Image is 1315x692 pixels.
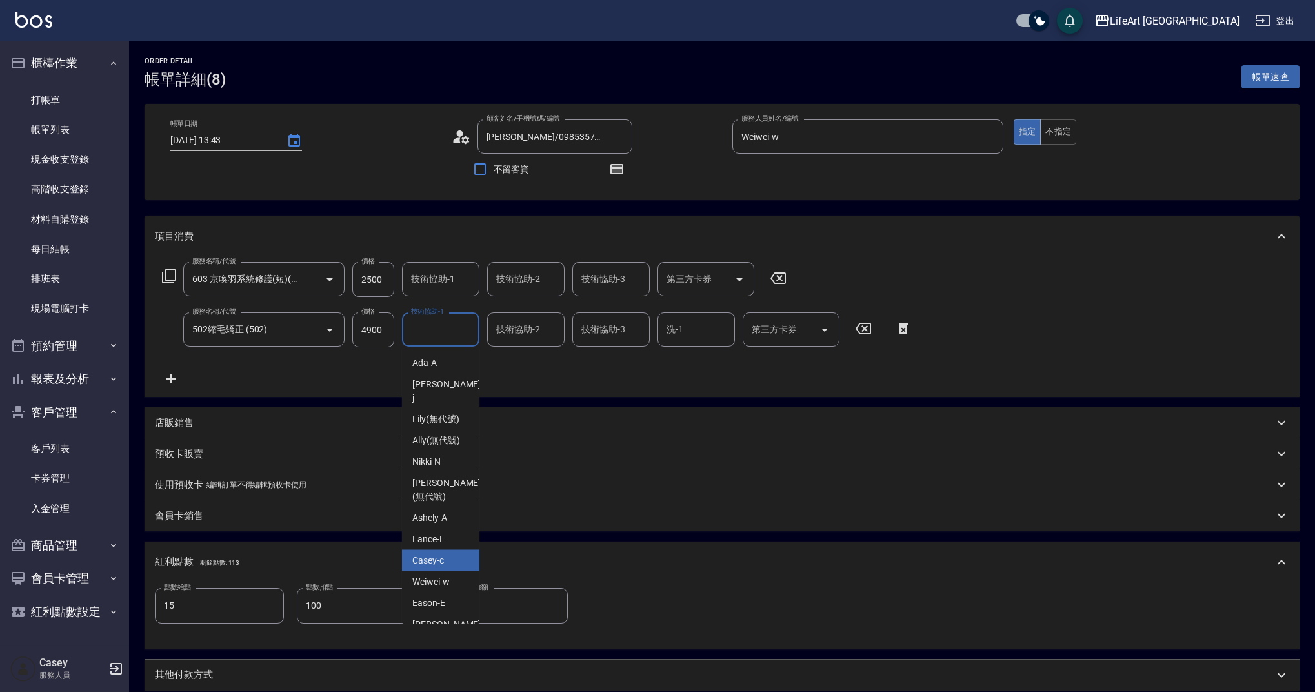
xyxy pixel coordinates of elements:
[5,463,124,493] a: 卡券管理
[412,476,481,504] span: [PERSON_NAME] (無代號)
[5,434,124,463] a: 客戶列表
[412,575,450,589] span: Weiwei -w
[5,396,124,429] button: 客戶管理
[487,114,560,123] label: 顧客姓名/手機號碼/編號
[145,469,1300,500] div: 使用預收卡編輯訂單不得編輯預收卡使用
[729,269,750,290] button: Open
[494,163,530,176] span: 不留客資
[1250,9,1300,33] button: 登出
[5,595,124,629] button: 紅利點數設定
[319,320,340,340] button: Open
[5,145,124,174] a: 現金收支登錄
[412,356,437,370] span: Ada -A
[170,119,197,128] label: 帳單日期
[412,434,460,447] span: Ally (無代號)
[155,230,194,243] p: 項目消費
[164,582,191,592] label: 點數給點
[145,500,1300,531] div: 會員卡銷售
[412,378,483,405] span: [PERSON_NAME] -j
[412,554,444,567] span: Casey -c
[145,438,1300,469] div: 預收卡販賣
[1241,65,1300,89] button: 帳單速查
[155,555,239,569] p: 紅利點數
[145,542,1300,583] div: 紅利點數剩餘點數: 113
[741,114,798,123] label: 服務人員姓名/編號
[1057,8,1083,34] button: save
[5,46,124,80] button: 櫃檯作業
[155,668,213,682] p: 其他付款方式
[10,656,36,682] img: Person
[200,559,240,566] span: 剩餘點數: 113
[5,264,124,294] a: 排班表
[814,320,835,340] button: Open
[155,416,194,430] p: 店販銷售
[306,582,333,592] label: 點數扣點
[412,618,483,645] span: [PERSON_NAME] -f
[145,257,1300,397] div: 項目消費
[5,294,124,323] a: 現場電腦打卡
[5,234,124,264] a: 每日結帳
[145,70,226,88] h3: 帳單詳細 (8)
[279,125,310,156] button: Choose date, selected date is 2025-09-24
[412,511,447,525] span: Ashely -A
[145,407,1300,438] div: 店販銷售
[5,494,124,524] a: 入金管理
[5,205,124,234] a: 材料自購登錄
[5,529,124,562] button: 商品管理
[1089,8,1245,34] button: LifeArt [GEOGRAPHIC_DATA]
[1040,119,1076,145] button: 不指定
[145,216,1300,257] div: 項目消費
[155,478,203,492] p: 使用預收卡
[39,656,105,669] h5: Casey
[361,307,375,316] label: 價格
[206,478,306,492] p: 編輯訂單不得編輯預收卡使用
[319,269,340,290] button: Open
[39,669,105,681] p: 服務人員
[155,509,203,523] p: 會員卡銷售
[5,174,124,204] a: 高階收支登錄
[1110,13,1240,29] div: LifeArt [GEOGRAPHIC_DATA]
[5,562,124,595] button: 會員卡管理
[145,660,1300,691] div: 其他付款方式
[192,256,236,266] label: 服務名稱/代號
[412,596,445,610] span: Eason -E
[15,12,52,28] img: Logo
[5,115,124,145] a: 帳單列表
[5,85,124,115] a: 打帳單
[412,455,441,469] span: Nikki -N
[1014,119,1041,145] button: 指定
[145,57,226,65] h2: Order detail
[5,362,124,396] button: 報表及分析
[170,130,274,151] input: YYYY/MM/DD hh:mm
[5,329,124,363] button: 預約管理
[411,307,444,316] label: 技術協助-1
[412,412,459,426] span: Lily (無代號)
[361,256,375,266] label: 價格
[412,533,445,546] span: Lance -L
[155,447,203,461] p: 預收卡販賣
[192,307,236,316] label: 服務名稱/代號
